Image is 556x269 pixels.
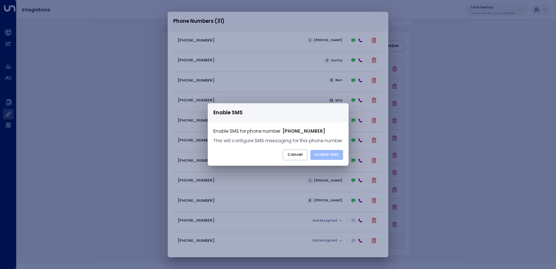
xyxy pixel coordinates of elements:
button: Cancel [283,150,307,161]
p: Enable SMS for phone number: [213,128,343,134]
strong: [PHONE_NUMBER] [282,128,325,134]
p: This will configure SMS messaging for this phone number. [213,137,343,144]
span: Enable SMS [213,109,243,117]
button: Enable SMS [310,150,343,160]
